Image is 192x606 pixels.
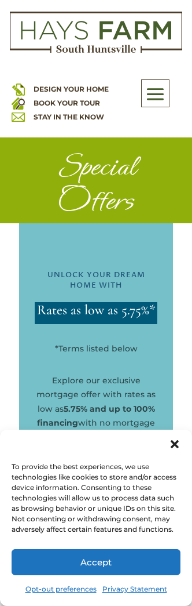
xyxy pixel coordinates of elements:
div: Close dialog [169,438,180,450]
h1: Special Offers [19,149,173,223]
p: *Terms listed below [35,342,157,356]
a: DESIGN YOUR HOME [34,85,109,93]
strong: 5.75% and up to 100% financing [37,404,155,429]
a: Privacy Statement [102,581,167,597]
img: design your home [12,82,25,96]
div: To provide the best experiences, we use technologies like cookies to store and/or access device i... [12,462,178,535]
a: BOOK YOUR TOUR [34,99,100,107]
a: STAY IN THE KNOW [34,113,104,121]
h4: Unlock Your Dream Home With [35,270,157,296]
a: Opt-out preferences [25,581,97,597]
p: Explore our exclusive mortgage offer with rates as low as with no mortgage insurance. Take the fi... [35,373,157,473]
button: Accept [12,549,180,575]
h2: Rates as low as 5.75%* [35,302,157,324]
img: book your home tour [12,96,25,110]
